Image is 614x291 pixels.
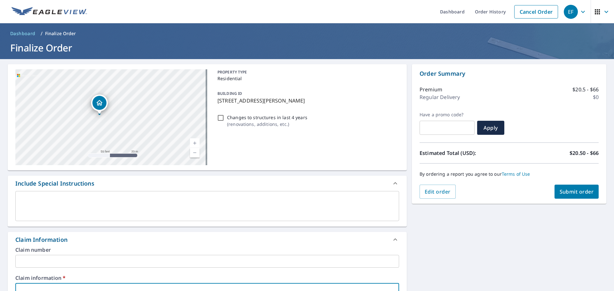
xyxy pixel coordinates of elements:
a: Terms of Use [502,171,530,177]
div: Claim Information [15,235,67,244]
p: $20.5 - $66 [572,86,599,93]
a: Cancel Order [514,5,558,19]
p: Order Summary [420,69,599,78]
label: Have a promo code? [420,112,475,118]
button: Submit order [555,185,599,199]
div: Claim Information [8,232,407,247]
button: Apply [477,121,504,135]
p: BUILDING ID [217,91,242,96]
p: ( renovations, additions, etc. ) [227,121,307,127]
li: / [41,30,43,37]
label: Claim number [15,247,399,252]
nav: breadcrumb [8,28,606,39]
div: Include Special Instructions [8,176,407,191]
p: By ordering a report you agree to our [420,171,599,177]
img: EV Logo [12,7,87,17]
a: Dashboard [8,28,38,39]
p: Estimated Total (USD): [420,149,509,157]
label: Claim information [15,275,399,280]
p: PROPERTY TYPE [217,69,397,75]
span: Edit order [425,188,451,195]
p: Finalize Order [45,30,76,37]
span: Dashboard [10,30,35,37]
div: Include Special Instructions [15,179,94,188]
p: $0 [593,93,599,101]
p: Changes to structures in last 4 years [227,114,307,121]
a: Current Level 19, Zoom In [190,138,200,148]
p: Premium [420,86,442,93]
a: Current Level 19, Zoom Out [190,148,200,157]
p: Residential [217,75,397,82]
p: $20.50 - $66 [570,149,599,157]
button: Edit order [420,185,456,199]
p: [STREET_ADDRESS][PERSON_NAME] [217,97,397,104]
p: Regular Delivery [420,93,460,101]
span: Submit order [560,188,594,195]
h1: Finalize Order [8,41,606,54]
span: Apply [482,124,499,131]
div: Dropped pin, building 1, Residential property, 1136 Conrad Ct Hagerstown, MD 21740 [91,95,108,114]
div: EF [564,5,578,19]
